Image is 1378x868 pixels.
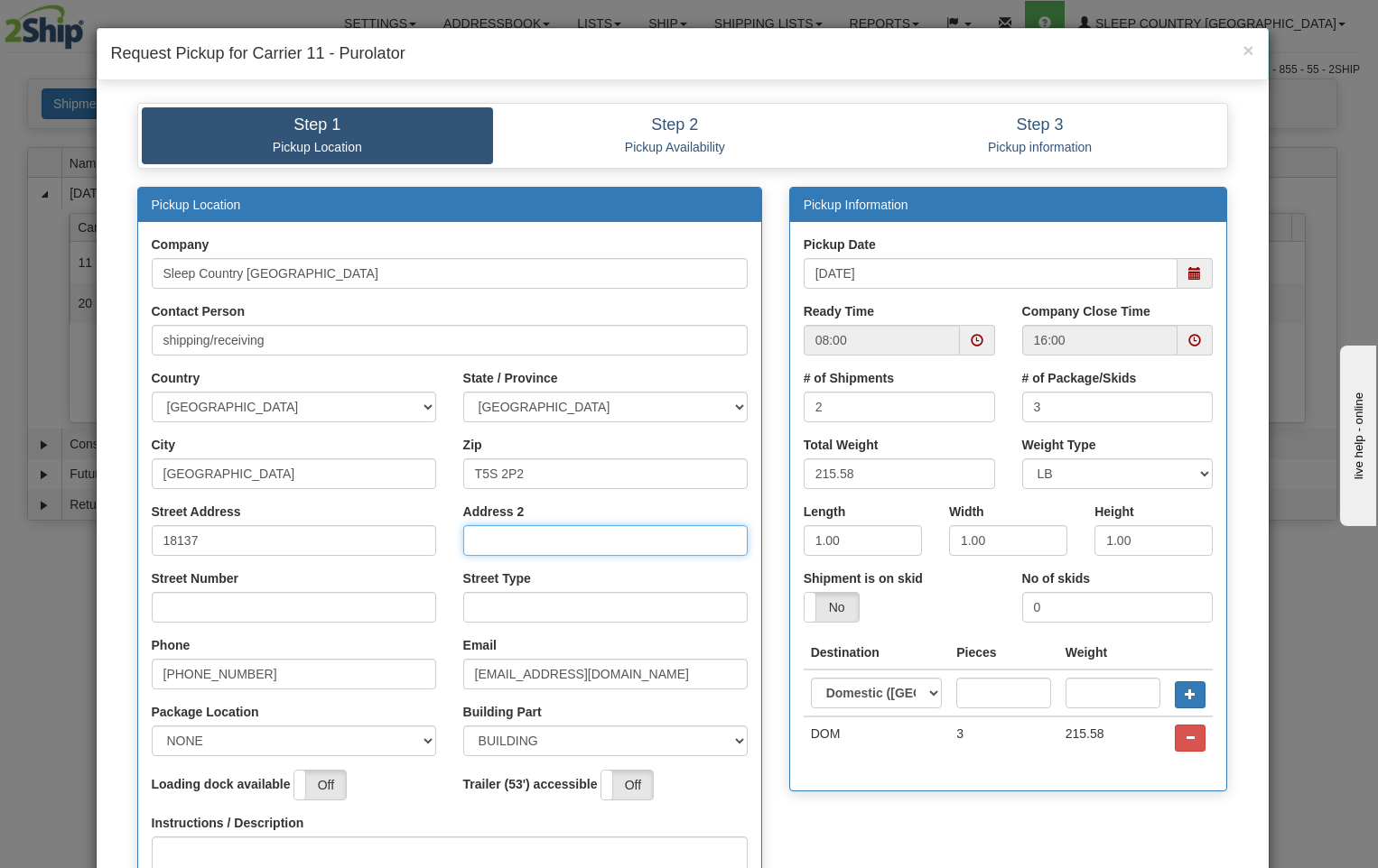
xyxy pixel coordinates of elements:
[463,369,558,387] label: State / Province
[463,569,531,587] label: Street Type
[152,814,304,832] label: Instructions / Description
[152,636,191,654] label: Phone
[804,436,879,454] label: Total Weight
[1022,569,1090,587] label: No of skids
[294,771,346,799] label: Off
[507,116,843,134] h4: Step 2
[1094,503,1134,521] label: Height
[142,107,494,164] a: Step 1 Pickup Location
[463,703,542,721] label: Building Part
[804,716,950,759] td: DOM
[1022,369,1137,387] label: # of Package/Skids
[1243,41,1253,60] button: Close
[152,369,200,387] label: Country
[152,235,209,254] label: Company
[152,503,241,521] label: Street Address
[463,775,598,793] label: Trailer (53') accessible
[871,116,1210,134] h4: Step 3
[804,198,908,212] a: Pickup Information
[152,569,238,587] label: Street Number
[152,703,259,721] label: Package Location
[152,302,245,320] label: Contact Person
[805,593,859,622] label: No
[14,15,167,29] div: live help - online
[463,636,497,654] label: Email
[152,198,241,212] a: Pickup Location
[463,436,482,454] label: Zip
[804,369,894,387] label: # of Shipments
[949,716,1057,759] td: 3
[804,636,950,669] th: Destination
[507,139,843,155] p: Pickup Availability
[1058,716,1169,759] td: 215.58
[155,116,480,134] h4: Step 1
[871,139,1210,155] p: Pickup information
[804,569,923,587] label: Shipment is on skid
[155,139,480,155] p: Pickup Location
[1022,436,1096,454] label: Weight Type
[949,636,1057,669] th: Pieces
[804,235,876,254] label: Pickup Date
[949,503,984,521] label: Width
[111,42,1254,66] h4: Request Pickup for Carrier 11 - Purolator
[152,436,175,454] label: City
[804,503,846,521] label: Length
[601,771,653,799] label: Off
[857,107,1224,164] a: Step 3 Pickup information
[493,107,857,164] a: Step 2 Pickup Availability
[1058,636,1169,669] th: Weight
[804,302,874,320] label: Ready Time
[463,503,525,521] label: Address 2
[1022,302,1150,320] label: Company Close Time
[1243,40,1253,60] span: ×
[152,775,291,793] label: Loading dock available
[1336,342,1376,526] iframe: chat widget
